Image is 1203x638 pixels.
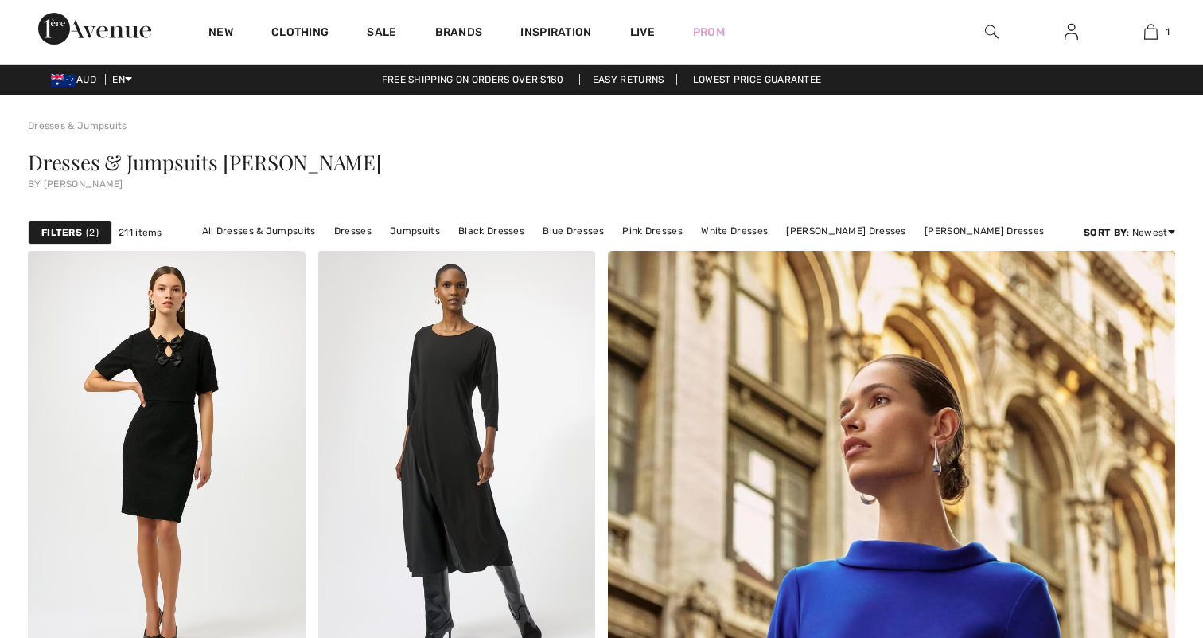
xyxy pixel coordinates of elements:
img: Australian Dollar [51,74,76,87]
a: Easy Returns [579,74,678,85]
a: Blue Dresses [535,221,612,241]
img: My Bag [1144,22,1158,41]
strong: Sort By [1084,227,1127,238]
a: [PERSON_NAME] Dresses [778,221,913,241]
img: search the website [985,22,999,41]
a: Pink Dresses [614,221,691,241]
a: Dresses & Jumpsuits [28,120,127,131]
a: Lowest Price Guarantee [680,74,835,85]
a: Jumpsuits [382,221,448,241]
div: : Newest [1084,225,1175,240]
a: Brands [435,25,483,42]
span: 1 [1166,25,1170,39]
a: Live [630,24,655,41]
span: 2 [86,225,99,240]
span: Inspiration [520,25,591,42]
strong: Filters [41,225,82,240]
a: All Dresses & Jumpsuits [194,221,324,241]
a: Dresses [326,221,380,241]
a: [PERSON_NAME] Dresses [917,221,1052,241]
a: 1 [1112,22,1189,41]
a: White Dresses [693,221,776,241]
a: Prom [693,24,725,41]
a: Clothing [271,25,329,42]
span: AUD [51,74,103,85]
span: 211 items [119,225,162,240]
a: Free shipping on orders over $180 [369,74,577,85]
img: 1ère Avenue [38,13,151,45]
span: Dresses & Jumpsuits [PERSON_NAME] [28,148,382,176]
a: Sale [367,25,396,42]
img: My Info [1065,22,1078,41]
a: Black Dresses [450,221,532,241]
div: by [PERSON_NAME] [28,179,1175,189]
span: EN [112,74,132,85]
a: New [208,25,233,42]
a: Sign In [1052,22,1091,42]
